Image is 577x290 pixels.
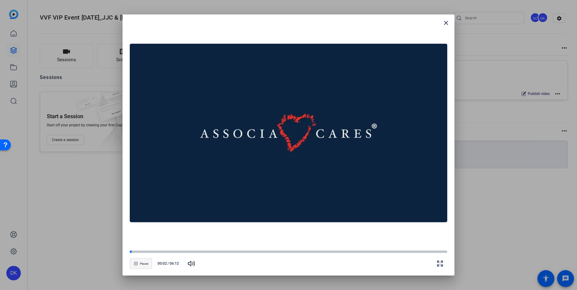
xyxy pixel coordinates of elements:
[155,261,167,266] span: 00:02
[433,256,447,271] button: Fullscreen
[155,261,182,266] div: /
[130,258,152,269] button: Pause
[140,262,148,266] span: Pause
[442,19,450,27] mat-icon: close
[184,256,199,271] button: Mute
[170,261,182,266] span: 06:12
